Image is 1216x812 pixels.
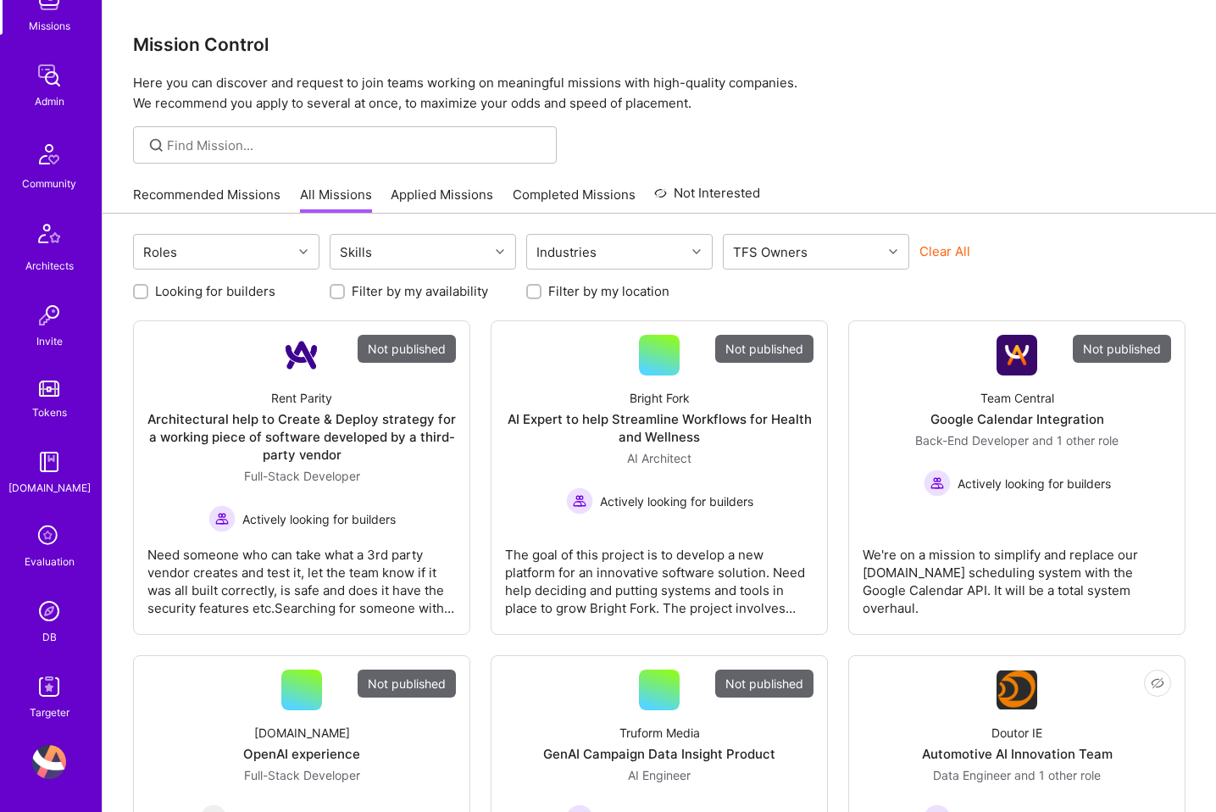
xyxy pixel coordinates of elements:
[715,670,813,698] div: Not published
[30,704,69,721] div: Targeter
[1151,676,1164,690] i: icon EyeClosed
[133,186,280,214] a: Recommended Missions
[208,505,236,532] img: Actively looking for builders
[271,389,332,407] div: Rent Parity
[715,335,813,363] div: Not published
[915,433,1029,448] span: Back-End Developer
[548,282,669,300] label: Filter by my location
[933,768,1011,782] span: Data Engineer
[1014,768,1101,782] span: and 1 other role
[924,470,951,497] img: Actively looking for builders
[22,175,76,192] div: Community
[958,475,1111,492] span: Actively looking for builders
[543,745,775,763] div: GenAI Campaign Data Insight Product
[922,745,1113,763] div: Automotive AI Innovation Team
[42,628,57,646] div: DB
[630,389,690,407] div: Bright Fork
[167,136,544,154] input: Find Mission...
[619,724,700,742] div: Truform Media
[29,134,69,175] img: Community
[32,58,66,92] img: admin teamwork
[25,257,74,275] div: Architects
[147,410,456,464] div: Architectural help to Create & Deploy strategy for a working piece of software developed by a thi...
[32,594,66,628] img: Admin Search
[980,389,1054,407] div: Team Central
[281,335,322,375] img: Company Logo
[997,335,1037,375] img: Company Logo
[692,247,701,256] i: icon Chevron
[532,240,601,264] div: Industries
[254,724,350,742] div: [DOMAIN_NAME]
[930,410,1104,428] div: Google Calendar Integration
[36,332,63,350] div: Invite
[147,335,456,620] a: Not publishedCompany LogoRent ParityArchitectural help to Create & Deploy strategy for a working ...
[244,768,360,782] span: Full-Stack Developer
[889,247,897,256] i: icon Chevron
[244,469,360,483] span: Full-Stack Developer
[627,451,691,465] span: AI Architect
[600,492,753,510] span: Actively looking for builders
[299,247,308,256] i: icon Chevron
[39,381,59,397] img: tokens
[513,186,636,214] a: Completed Missions
[29,216,69,257] img: Architects
[352,282,488,300] label: Filter by my availability
[8,479,91,497] div: [DOMAIN_NAME]
[25,553,75,570] div: Evaluation
[566,487,593,514] img: Actively looking for builders
[147,136,166,155] i: icon SearchGrey
[863,532,1171,617] div: We're on a mission to simplify and replace our [DOMAIN_NAME] scheduling system with the Google Ca...
[729,240,812,264] div: TFS Owners
[991,724,1042,742] div: Doutor IE
[29,17,70,35] div: Missions
[496,247,504,256] i: icon Chevron
[155,282,275,300] label: Looking for builders
[336,240,376,264] div: Skills
[391,186,493,214] a: Applied Missions
[505,335,813,620] a: Not publishedBright ForkAI Expert to help Streamline Workflows for Health and WellnessAI Architec...
[505,532,813,617] div: The goal of this project is to develop a new platform for an innovative software solution. Need h...
[863,335,1171,620] a: Not publishedCompany LogoTeam CentralGoogle Calendar IntegrationBack-End Developer and 1 other ro...
[133,73,1185,114] p: Here you can discover and request to join teams working on meaningful missions with high-quality ...
[1032,433,1119,448] span: and 1 other role
[35,92,64,110] div: Admin
[32,745,66,779] img: User Avatar
[997,670,1037,709] img: Company Logo
[32,298,66,332] img: Invite
[147,532,456,617] div: Need someone who can take what a 3rd party vendor creates and test it, let the team know if it wa...
[300,186,372,214] a: All Missions
[28,745,70,779] a: User Avatar
[133,34,1185,55] h3: Mission Control
[243,745,360,763] div: OpenAI experience
[628,768,691,782] span: AI Engineer
[33,520,65,553] i: icon SelectionTeam
[358,335,456,363] div: Not published
[139,240,181,264] div: Roles
[1073,335,1171,363] div: Not published
[358,670,456,698] div: Not published
[654,183,760,214] a: Not Interested
[242,510,396,528] span: Actively looking for builders
[32,670,66,704] img: Skill Targeter
[32,403,67,421] div: Tokens
[32,445,66,479] img: guide book
[505,410,813,446] div: AI Expert to help Streamline Workflows for Health and Wellness
[919,242,970,260] button: Clear All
